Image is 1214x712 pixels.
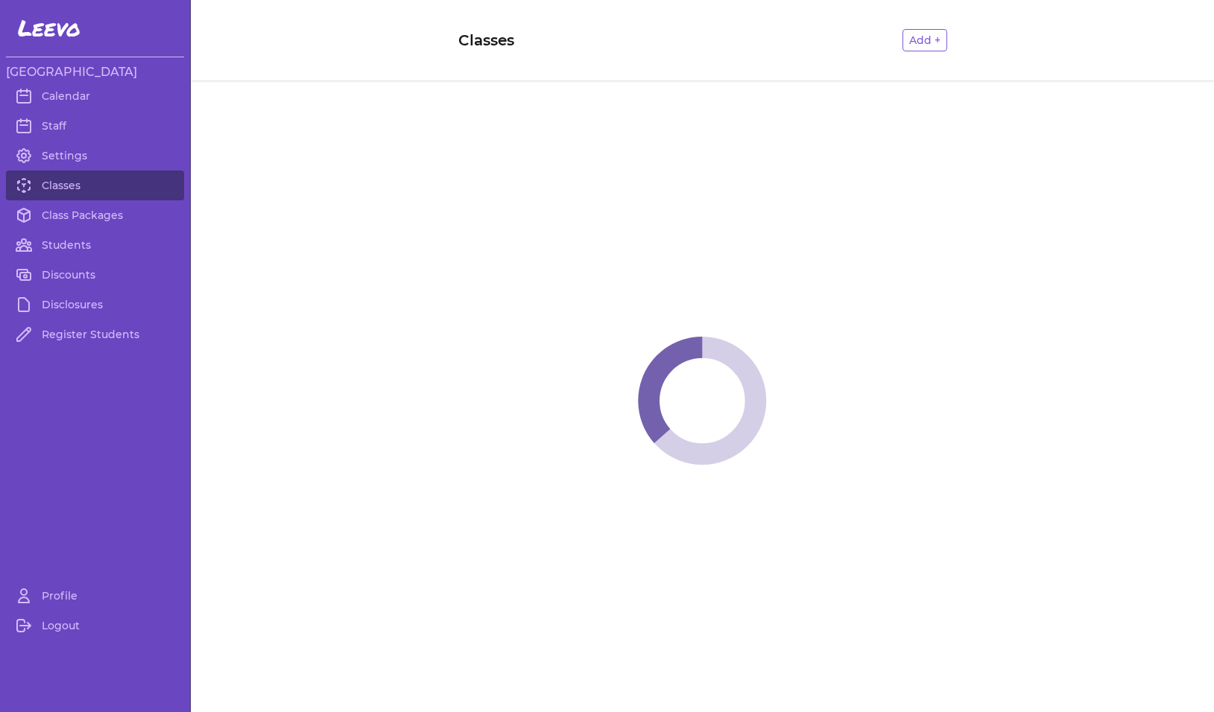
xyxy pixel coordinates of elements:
[6,581,184,611] a: Profile
[6,230,184,260] a: Students
[6,290,184,320] a: Disclosures
[902,29,947,51] button: Add +
[6,63,184,81] h3: [GEOGRAPHIC_DATA]
[6,200,184,230] a: Class Packages
[6,81,184,111] a: Calendar
[18,15,80,42] span: Leevo
[6,141,184,171] a: Settings
[6,171,184,200] a: Classes
[6,611,184,641] a: Logout
[6,260,184,290] a: Discounts
[6,320,184,349] a: Register Students
[6,111,184,141] a: Staff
